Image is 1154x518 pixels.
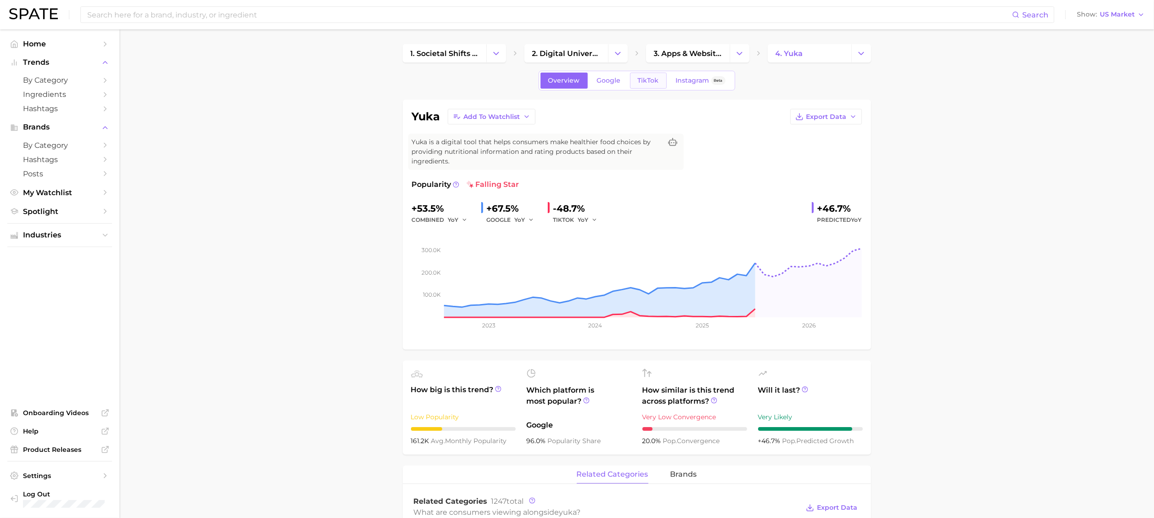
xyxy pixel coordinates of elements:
div: Very Low Convergence [642,411,747,422]
span: 4. yuka [776,49,803,58]
a: Posts [7,167,112,181]
a: Log out. Currently logged in with e-mail akashche@kenvue.com. [7,487,112,511]
span: Related Categories [414,497,488,506]
a: 3. apps & websites [646,44,730,62]
span: Popularity [412,179,451,190]
span: US Market [1100,12,1135,17]
span: +46.7% [758,437,782,445]
span: Hashtags [23,155,96,164]
span: predicted growth [782,437,854,445]
button: Trends [7,56,112,69]
span: 1247 [491,497,507,506]
a: My Watchlist [7,186,112,200]
span: by Category [23,76,96,84]
abbr: popularity index [663,437,677,445]
div: 3 / 10 [411,427,516,431]
span: Trends [23,58,96,67]
span: Export Data [817,504,858,512]
span: by Category [23,141,96,150]
div: Very Likely [758,411,863,422]
button: Brands [7,120,112,134]
span: Beta [714,77,723,84]
button: Change Category [486,44,506,62]
span: My Watchlist [23,188,96,197]
span: Brands [23,123,96,131]
tspan: 2026 [802,322,816,329]
span: YoY [515,216,525,224]
div: +53.5% [412,201,474,216]
a: Help [7,424,112,438]
span: Industries [23,231,96,239]
tspan: 2025 [696,322,709,329]
span: Overview [548,77,580,84]
input: Search here for a brand, industry, or ingredient [86,7,1012,23]
div: TIKTOK [553,214,604,225]
a: TikTok [630,73,667,89]
button: Change Category [608,44,628,62]
abbr: average [431,437,445,445]
span: Ingredients [23,90,96,99]
button: ShowUS Market [1075,9,1147,21]
span: falling star [467,179,519,190]
img: SPATE [9,8,58,19]
span: monthly popularity [431,437,507,445]
span: 161.2k [411,437,431,445]
span: Log Out [23,490,105,498]
button: Export Data [804,501,860,514]
span: 3. apps & websites [654,49,722,58]
span: yuka [559,508,577,517]
div: 1 / 10 [642,427,747,431]
span: YoY [578,216,589,224]
a: 4. yuka [768,44,851,62]
span: Show [1077,12,1097,17]
span: Onboarding Videos [23,409,96,417]
a: Settings [7,469,112,483]
div: 9 / 10 [758,427,863,431]
span: Yuka is a digital tool that helps consumers make healthier food choices by providing nutritional ... [412,137,662,166]
abbr: popularity index [782,437,797,445]
span: YoY [851,216,862,223]
span: Instagram [676,77,709,84]
a: InstagramBeta [668,73,733,89]
span: Which platform is most popular? [527,385,631,415]
span: Google [527,420,631,431]
span: Hashtags [23,104,96,113]
button: Change Category [730,44,749,62]
button: Change Category [851,44,871,62]
span: 96.0% [527,437,548,445]
span: How similar is this trend across platforms? [642,385,747,407]
span: 2. digital universe [532,49,600,58]
span: Product Releases [23,445,96,454]
a: Spotlight [7,204,112,219]
span: Settings [23,472,96,480]
tspan: 2023 [482,322,495,329]
div: +46.7% [817,201,862,216]
span: Predicted [817,214,862,225]
div: Low Popularity [411,411,516,422]
a: 2. digital universe [524,44,608,62]
a: by Category [7,73,112,87]
a: Hashtags [7,152,112,167]
span: Posts [23,169,96,178]
div: -48.7% [553,201,604,216]
button: YoY [578,214,598,225]
span: Add to Watchlist [464,113,520,121]
span: Will it last? [758,385,863,407]
a: Ingredients [7,87,112,101]
span: Google [597,77,621,84]
span: related categories [577,470,648,479]
span: 20.0% [642,437,663,445]
a: Product Releases [7,443,112,456]
span: popularity share [548,437,601,445]
button: YoY [515,214,535,225]
span: 1. societal shifts & culture [411,49,478,58]
a: Home [7,37,112,51]
div: combined [412,214,474,225]
button: Export Data [790,109,862,124]
span: YoY [448,216,459,224]
span: How big is this trend? [411,384,516,407]
tspan: 2024 [588,322,602,329]
a: by Category [7,138,112,152]
span: Export Data [806,113,847,121]
span: Search [1022,11,1048,19]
